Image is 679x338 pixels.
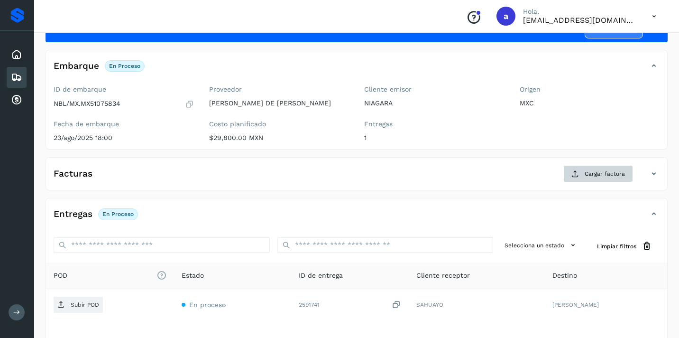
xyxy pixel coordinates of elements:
[589,237,660,255] button: Limpiar filtros
[182,271,204,281] span: Estado
[46,206,667,230] div: EntregasEn proceso
[54,271,166,281] span: POD
[209,99,349,107] p: [PERSON_NAME] DE [PERSON_NAME]
[523,8,637,16] p: Hola,
[102,211,134,217] p: En proceso
[54,134,194,142] p: 23/ago/2025 18:00
[585,169,625,178] span: Cargar factura
[189,301,226,309] span: En proceso
[501,237,582,253] button: Selecciona un estado
[409,289,545,320] td: SAHUAYO
[54,169,92,179] h4: Facturas
[520,99,660,107] p: MXC
[54,297,103,313] button: Subir POD
[71,301,99,308] p: Subir POD
[545,289,667,320] td: [PERSON_NAME]
[7,67,27,88] div: Embarques
[54,61,99,72] h4: Embarque
[46,58,667,82] div: EmbarqueEn proceso
[54,209,92,220] h4: Entregas
[364,134,505,142] p: 1
[209,85,349,94] label: Proveedor
[364,99,505,107] p: NIAGARA
[563,165,633,182] button: Cargar factura
[597,242,636,251] span: Limpiar filtros
[523,16,637,25] p: andradehno3@gmail.com
[416,271,470,281] span: Cliente receptor
[299,300,401,310] div: 2591741
[364,85,505,94] label: Cliente emisor
[364,120,505,128] label: Entregas
[46,165,667,190] div: FacturasCargar factura
[209,134,349,142] p: $29,800.00 MXN
[54,120,194,128] label: Fecha de embarque
[54,85,194,94] label: ID de embarque
[299,271,343,281] span: ID de entrega
[552,271,577,281] span: Destino
[209,120,349,128] label: Costo planificado
[7,90,27,111] div: Cuentas por cobrar
[109,63,140,69] p: En proceso
[520,85,660,94] label: Origen
[54,100,120,108] p: NBL/MX.MX51075834
[7,44,27,65] div: Inicio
